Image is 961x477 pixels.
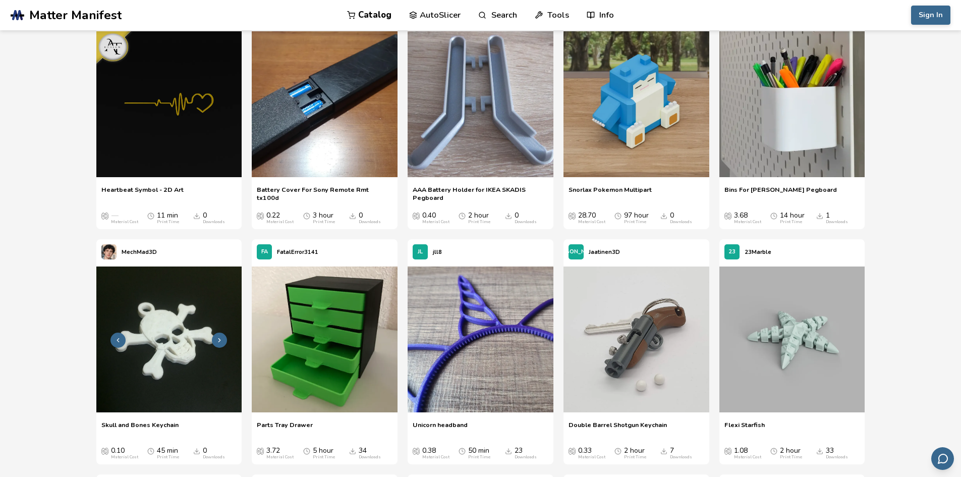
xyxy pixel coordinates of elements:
div: 0 [515,211,537,225]
div: 97 hour [624,211,649,225]
span: Downloads [505,211,512,220]
a: Flexi Starfish [724,421,765,436]
div: 11 min [157,211,179,225]
div: 3.72 [266,447,294,460]
span: Average Cost [413,447,420,455]
span: — [111,211,118,220]
span: Average Print Time [770,447,777,455]
button: Send feedback via email [931,447,954,470]
div: 0.40 [422,211,449,225]
div: 14 hour [780,211,805,225]
span: Downloads [816,447,823,455]
a: Snorlax Pokemon Multipart [569,186,652,201]
div: Print Time [157,220,179,225]
div: 28.70 [578,211,605,225]
p: FatalError3141 [277,247,318,257]
span: Average Print Time [147,447,154,455]
span: Average Print Time [459,447,466,455]
div: Print Time [468,220,490,225]
span: Downloads [660,447,667,455]
div: 0 [670,211,692,225]
span: Average Print Time [459,211,466,220]
div: Print Time [780,220,802,225]
div: Material Cost [734,455,761,460]
div: Print Time [468,455,490,460]
span: Battery Cover For Sony Remote Rmt tx100d [257,186,392,201]
a: Double Barrel Shotgun Keychain [569,421,667,436]
div: Print Time [624,220,646,225]
div: 1 [826,211,848,225]
div: 23 [515,447,537,460]
span: Downloads [349,447,356,455]
div: Downloads [203,455,225,460]
a: MechMad3D's profileMechMad3D [96,239,162,264]
div: 7 [670,447,692,460]
div: 5 hour [313,447,335,460]
span: FA [261,249,268,255]
a: AAA Battery Holder for IKEA SKADIS Pegboard [413,186,548,201]
span: Downloads [349,211,356,220]
a: Skull and Bones Keychain [101,421,179,436]
a: Parts Tray Drawer [257,421,313,436]
div: Downloads [359,455,381,460]
div: Downloads [203,220,225,225]
span: JL [418,249,423,255]
div: 0 [203,211,225,225]
div: Print Time [624,455,646,460]
div: 2 hour [780,447,802,460]
span: Downloads [505,447,512,455]
div: 0.38 [422,447,449,460]
span: Matter Manifest [29,8,122,22]
span: Average Cost [257,211,264,220]
div: 1.08 [734,447,761,460]
div: 45 min [157,447,179,460]
span: Average Cost [101,447,108,455]
div: Material Cost [266,455,294,460]
span: Average Print Time [614,447,621,455]
div: Material Cost [578,455,605,460]
span: Average Cost [724,447,731,455]
span: Average Print Time [303,211,310,220]
a: Bins For [PERSON_NAME] Pegboard [724,186,837,201]
div: 2 hour [468,211,490,225]
div: Material Cost [578,220,605,225]
a: Heartbeat Symbol - 2D Art [101,186,184,201]
span: Downloads [816,211,823,220]
span: Average Print Time [770,211,777,220]
div: Downloads [515,455,537,460]
span: Average Print Time [147,211,154,220]
p: MechMad3D [122,247,157,257]
span: Downloads [660,211,667,220]
div: Material Cost [422,455,449,460]
span: Downloads [193,447,200,455]
div: Downloads [826,455,848,460]
div: 3 hour [313,211,335,225]
p: jll8 [433,247,442,257]
div: Downloads [826,220,848,225]
div: Print Time [780,455,802,460]
span: Average Cost [569,447,576,455]
span: Average Print Time [303,447,310,455]
div: Downloads [515,220,537,225]
span: [PERSON_NAME] [552,249,600,255]
div: Downloads [670,455,692,460]
div: 2 hour [624,447,646,460]
div: Print Time [313,220,335,225]
a: Unicorn headband [413,421,468,436]
div: Material Cost [111,455,138,460]
div: 0 [203,447,225,460]
div: 0 [359,211,381,225]
div: Downloads [670,220,692,225]
span: Average Cost [569,211,576,220]
div: 3.68 [734,211,761,225]
div: 0.10 [111,447,138,460]
button: Sign In [911,6,950,25]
